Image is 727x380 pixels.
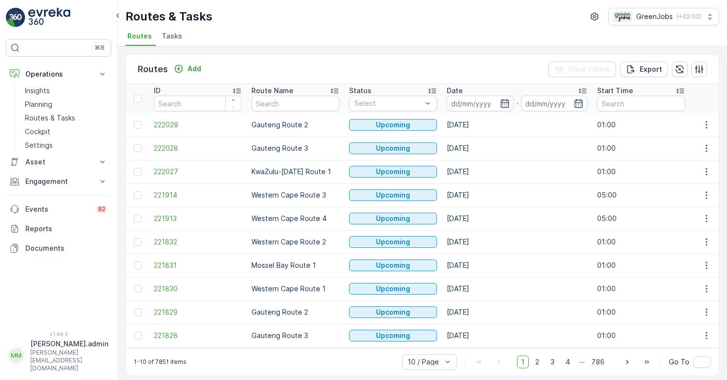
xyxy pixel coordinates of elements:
td: 05:00 [592,183,690,207]
td: Gauteng Route 2 [247,300,344,324]
p: Upcoming [376,331,410,340]
td: Gauteng Route 2 [247,113,344,137]
td: Gauteng Route 3 [247,137,344,160]
button: Upcoming [349,283,437,295]
p: ( +02:00 ) [677,13,701,20]
span: 786 [587,356,609,368]
a: 221830 [154,284,242,294]
p: Upcoming [376,307,410,317]
td: [DATE] [442,300,592,324]
a: 221832 [154,237,242,247]
td: Western Cape Route 4 [247,207,344,230]
p: Insights [25,86,50,96]
p: Upcoming [376,237,410,247]
p: Asset [25,157,92,167]
p: Reports [25,224,107,234]
div: Toggle Row Selected [134,191,142,199]
button: Upcoming [349,260,437,271]
div: Toggle Row Selected [134,238,142,246]
p: Add [187,64,201,74]
p: Engagement [25,177,92,186]
p: GreenJobs [636,12,673,21]
td: 01:00 [592,254,690,277]
p: 82 [98,205,105,213]
a: Planning [21,98,111,111]
td: 01:00 [592,277,690,300]
p: Upcoming [376,143,410,153]
p: Upcoming [376,284,410,294]
p: Export [640,64,662,74]
span: 1 [517,356,529,368]
p: ID [154,86,161,96]
input: Search [597,96,685,111]
td: [DATE] [442,254,592,277]
p: ⌘B [95,44,104,52]
button: Upcoming [349,189,437,201]
img: Green_Jobs_Logo.png [613,11,632,22]
a: 222028 [154,143,242,153]
p: Planning [25,100,52,109]
button: Add [170,63,205,75]
button: Upcoming [349,119,437,131]
td: [DATE] [442,207,592,230]
a: 221829 [154,307,242,317]
button: Upcoming [349,213,437,224]
button: Upcoming [349,330,437,341]
p: Upcoming [376,190,410,200]
button: GreenJobs(+02:00) [608,8,719,25]
a: 221914 [154,190,242,200]
input: dd/mm/yyyy [521,96,588,111]
button: Operations [6,64,111,84]
p: Cockpit [25,127,50,137]
span: 2 [531,356,544,368]
td: 01:00 [592,230,690,254]
td: 05:00 [592,207,690,230]
a: Documents [6,239,111,258]
td: [DATE] [442,324,592,347]
button: Engagement [6,172,111,191]
a: Settings [21,139,111,152]
td: Western Cape Route 1 [247,277,344,300]
div: Toggle Row Selected [134,144,142,152]
div: Toggle Row Selected [134,308,142,316]
div: Toggle Row Selected [134,261,142,269]
td: Western Cape Route 3 [247,183,344,207]
button: Upcoming [349,236,437,248]
div: Toggle Row Selected [134,332,142,340]
a: 222029 [154,120,242,130]
span: 4 [561,356,575,368]
button: Export [620,61,668,77]
img: logo [6,8,25,27]
span: Tasks [162,31,182,41]
p: Routes & Tasks [125,9,212,24]
div: Toggle Row Selected [134,121,142,129]
p: [PERSON_NAME].admin [30,339,108,349]
span: v 1.49.3 [6,331,111,337]
input: dd/mm/yyyy [447,96,514,111]
button: Upcoming [349,306,437,318]
p: Operations [25,69,92,79]
span: Routes [127,31,152,41]
p: Routes & Tasks [25,113,75,123]
span: 221828 [154,331,242,340]
td: [DATE] [442,183,592,207]
td: 01:00 [592,300,690,324]
a: Routes & Tasks [21,111,111,125]
span: 3 [546,356,559,368]
p: 1-10 of 7851 items [134,358,187,366]
td: [DATE] [442,113,592,137]
a: 221913 [154,214,242,223]
td: [DATE] [442,230,592,254]
button: Asset [6,152,111,172]
td: Western Cape Route 2 [247,230,344,254]
p: Select [354,99,422,108]
a: Insights [21,84,111,98]
p: Status [349,86,372,96]
span: Go To [669,357,689,367]
p: Clear Filters [568,64,610,74]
